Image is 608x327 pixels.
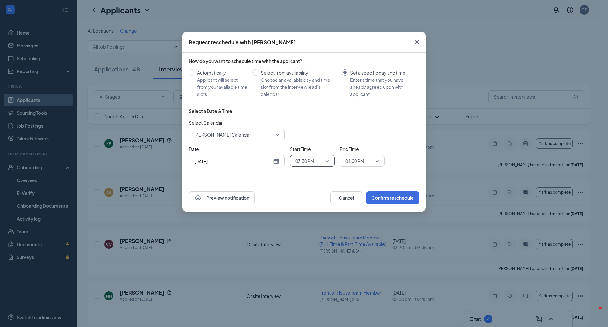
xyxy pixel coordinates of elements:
[340,146,385,153] span: End Time
[345,156,364,166] span: 04:00 PM
[330,191,362,204] button: Cancel
[197,69,247,76] div: Automatically
[350,76,414,97] div: Enter a time that you have already agreed upon with applicant
[413,38,421,46] svg: Cross
[189,108,232,114] div: Select a Date & Time
[194,194,202,202] svg: Eye
[261,76,337,97] div: Choose an available day and time slot from the interview lead’s calendar
[586,305,602,321] iframe: Intercom live chat
[189,191,255,204] button: EyePreview notification
[189,119,285,126] span: Select Calendar
[350,69,414,76] div: Set a specific day and time
[261,69,337,76] div: Select from availability
[290,146,335,153] span: Start Time
[408,32,426,53] button: Close
[366,191,419,204] button: Confirm reschedule
[189,146,285,153] span: Date
[189,58,419,64] div: How do you want to schedule time with the applicant?
[189,39,296,46] div: Request reschedule with [PERSON_NAME]
[194,158,272,165] input: Aug 28, 2025
[197,76,247,97] div: Applicant will select from your available time slots
[295,156,314,166] span: 03:30 PM
[194,130,251,139] span: [PERSON_NAME] Calendar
